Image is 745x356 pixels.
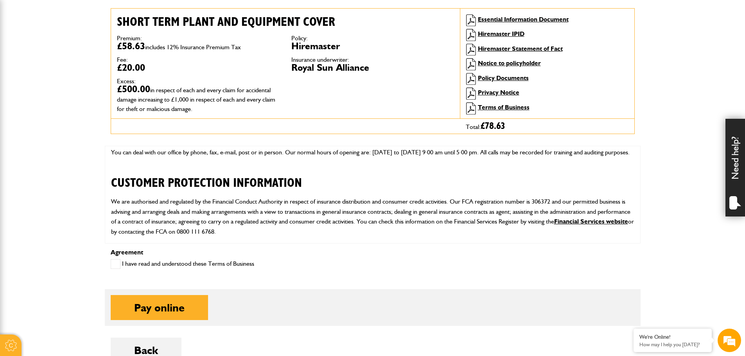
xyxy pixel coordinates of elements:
[13,43,33,54] img: d_20077148190_company_1631870298795_20077148190
[111,197,634,236] p: We are authorised and regulated by the Financial Conduct Authority in respect of insurance distri...
[639,342,706,347] p: How may I help you today?
[485,122,505,131] span: 78.63
[117,84,280,113] dd: £500.00
[481,122,505,131] span: £
[145,43,241,51] span: includes 12% Insurance Premium Tax
[478,16,569,23] a: Essential Information Document
[117,14,454,29] h2: Short term plant and equipment cover
[111,147,634,157] p: You can deal with our office by phone, fax, e-mail, post or in person. Our normal hours of openin...
[478,74,529,82] a: Policy Documents
[117,86,275,113] span: in respect of each and every claim for accidental damage increasing to £1,000 in respect of each ...
[291,41,454,51] dd: Hiremaster
[10,72,143,89] input: Enter your last name
[117,63,280,72] dd: £20.00
[128,4,147,23] div: Minimize live chat window
[117,57,280,63] dt: Fee:
[554,218,628,225] a: Financial Services website
[478,59,541,67] a: Notice to policyholder
[725,119,745,216] div: Need help?
[117,41,280,51] dd: £58.63
[117,78,280,84] dt: Excess:
[10,141,143,234] textarea: Type your message and hit 'Enter'
[117,35,280,41] dt: Premium:
[478,104,530,111] a: Terms of Business
[478,30,524,38] a: Hiremaster IPID
[639,334,706,340] div: We're Online!
[10,95,143,113] input: Enter your email address
[41,44,131,54] div: Chat with us now
[291,63,454,72] dd: Royal Sun Alliance
[111,164,634,190] h2: CUSTOMER PROTECTION INFORMATION
[111,249,635,256] p: Agreement
[106,241,142,251] em: Start Chat
[111,243,634,263] p: It is our intention to provide you with a high level of customer service at all times. However, s...
[460,119,634,134] div: Total:
[291,35,454,41] dt: Policy:
[111,295,208,320] button: Pay online
[291,57,454,63] dt: Insurance underwriter:
[478,89,519,96] a: Privacy Notice
[111,259,254,269] label: I have read and understood these Terms of Business
[478,45,563,52] a: Hiremaster Statement of Fact
[10,118,143,136] input: Enter your phone number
